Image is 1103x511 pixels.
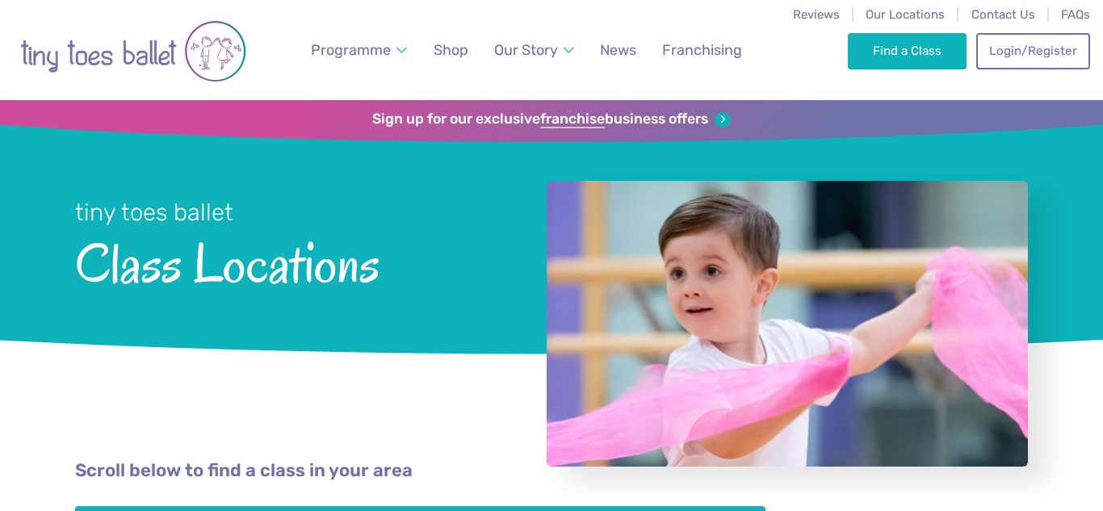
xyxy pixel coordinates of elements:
[487,32,582,69] a: Our Story
[662,41,742,58] span: Franchising
[75,228,504,294] span: Class Locations
[494,41,558,58] span: Our Story
[426,32,476,69] a: Shop
[866,7,945,22] a: Our Locations
[372,111,730,128] a: Sign up for our exclusivefranchisebusiness offers
[793,7,840,22] a: Reviews
[971,7,1035,22] a: Contact Us
[655,32,749,69] a: Franchising
[593,32,644,69] a: News
[75,459,1028,484] p: Scroll below to find a class in your area
[20,10,246,92] img: tiny toes ballet
[600,41,636,58] span: News
[304,32,415,69] a: Programme
[311,41,391,58] span: Programme
[848,33,967,69] a: Find a Class
[75,199,233,226] small: tiny toes ballet
[540,111,605,128] strong: franchise
[434,41,468,58] span: Shop
[1061,7,1090,22] a: FAQs
[976,33,1089,69] a: Login/Register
